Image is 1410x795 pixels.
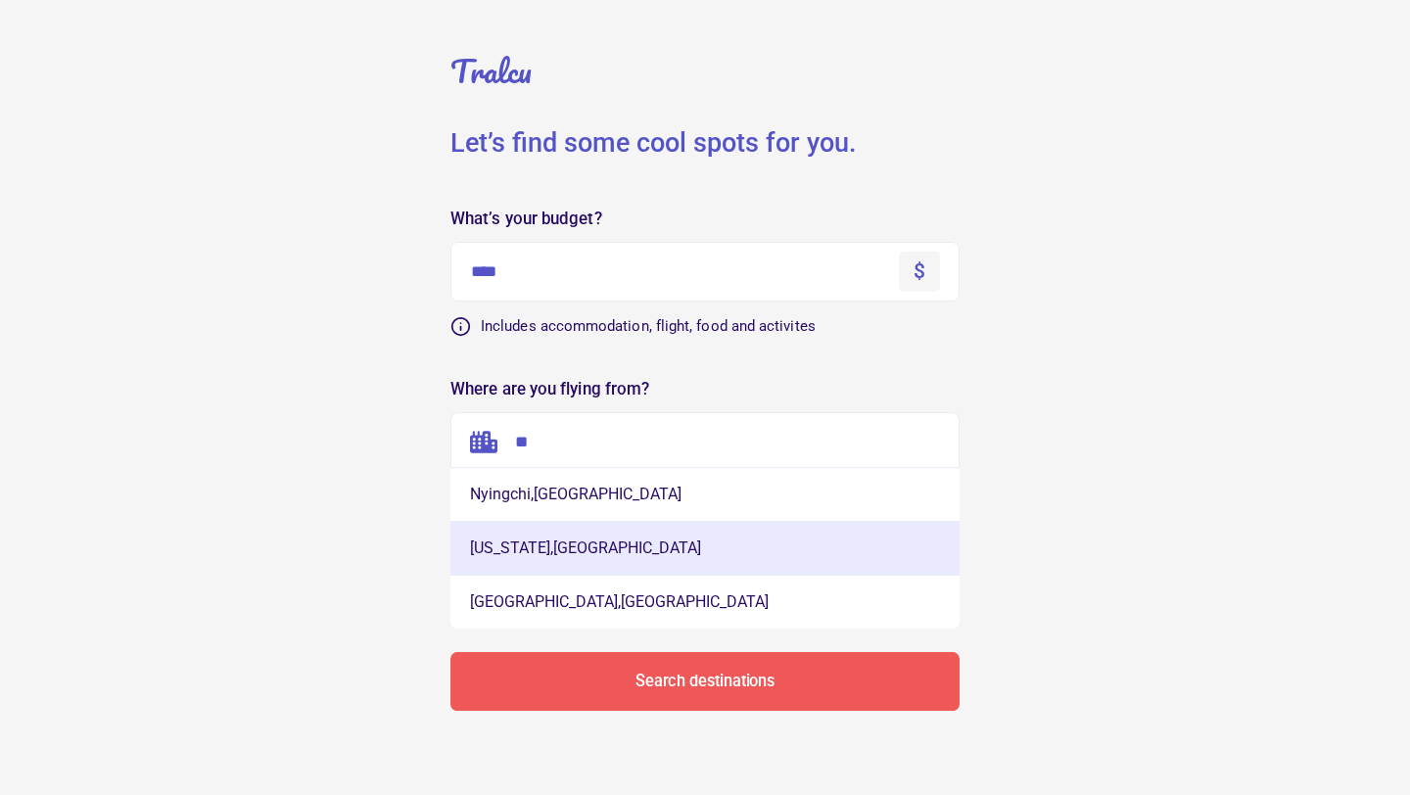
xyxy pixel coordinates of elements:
div: Search destinations [635,674,775,689]
div: $ [914,258,925,285]
button: [GEOGRAPHIC_DATA],[GEOGRAPHIC_DATA] [450,575,960,629]
div: What’s your budget? [450,210,960,227]
button: Search destinations [450,653,960,711]
div: Let’s find some cool spots for you. [450,127,960,161]
button: Nyingchi,[GEOGRAPHIC_DATA] [450,467,960,521]
div: Includes accommodation, flight, food and activites [481,319,960,334]
button: [US_STATE],[GEOGRAPHIC_DATA] [450,521,960,575]
a: Tralcu [450,49,532,93]
div: Where are you flying from? [450,381,960,397]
